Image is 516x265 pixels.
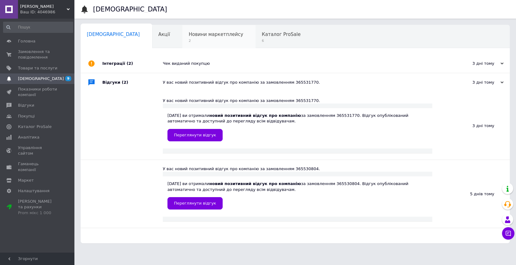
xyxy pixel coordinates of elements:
[189,38,243,43] span: 2
[102,54,163,73] div: Інтеграції
[158,32,170,37] span: Акції
[502,227,514,240] button: Чат з покупцем
[3,22,73,33] input: Пошук
[167,181,428,209] div: [DATE] ви отримали за замовленням 365530804. Відгук опублікований автоматично та доступний до пер...
[18,76,64,82] span: [DEMOGRAPHIC_DATA]
[18,178,34,183] span: Маркет
[20,4,67,9] span: Sako Еnergy
[20,9,74,15] div: Ваш ID: 4046986
[262,38,300,43] span: 6
[18,49,57,60] span: Замовлення та повідомлення
[87,32,140,37] span: [DEMOGRAPHIC_DATA]
[174,133,216,137] span: Переглянути відгук
[18,38,35,44] span: Головна
[442,80,504,85] div: 3 дні тому
[18,161,57,172] span: Гаманець компанії
[167,197,223,210] a: Переглянути відгук
[209,113,301,118] b: новий позитивний відгук про компанію
[18,210,57,216] div: Prom мікс 1 000
[163,98,432,104] div: У вас новий позитивний відгук про компанію за замовленням 365531770.
[18,65,57,71] span: Товари та послуги
[163,61,442,66] div: Чек виданий покупцю
[127,61,133,66] span: (2)
[18,199,57,216] span: [PERSON_NAME] та рахунки
[18,188,50,194] span: Налаштування
[163,166,432,172] div: У вас новий позитивний відгук про компанію за замовленням 365530804.
[18,113,35,119] span: Покупці
[18,103,34,108] span: Відгуки
[122,80,128,85] span: (2)
[432,92,510,160] div: 3 дні тому
[432,160,510,228] div: 5 днів тому
[18,124,51,130] span: Каталог ProSale
[18,145,57,156] span: Управління сайтом
[93,6,167,13] h1: [DEMOGRAPHIC_DATA]
[163,80,442,85] div: У вас новий позитивний відгук про компанію за замовленням 365531770.
[167,129,223,141] a: Переглянути відгук
[262,32,300,37] span: Каталог ProSale
[174,201,216,205] span: Переглянути відгук
[189,32,243,37] span: Новини маркетплейсу
[167,113,428,141] div: [DATE] ви отримали за замовленням 365531770. Відгук опублікований автоматично та доступний до пер...
[102,73,163,92] div: Відгуки
[18,135,39,140] span: Аналітика
[442,61,504,66] div: 3 дні тому
[65,76,71,81] span: 9
[209,181,301,186] b: новий позитивний відгук про компанію
[18,86,57,98] span: Показники роботи компанії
